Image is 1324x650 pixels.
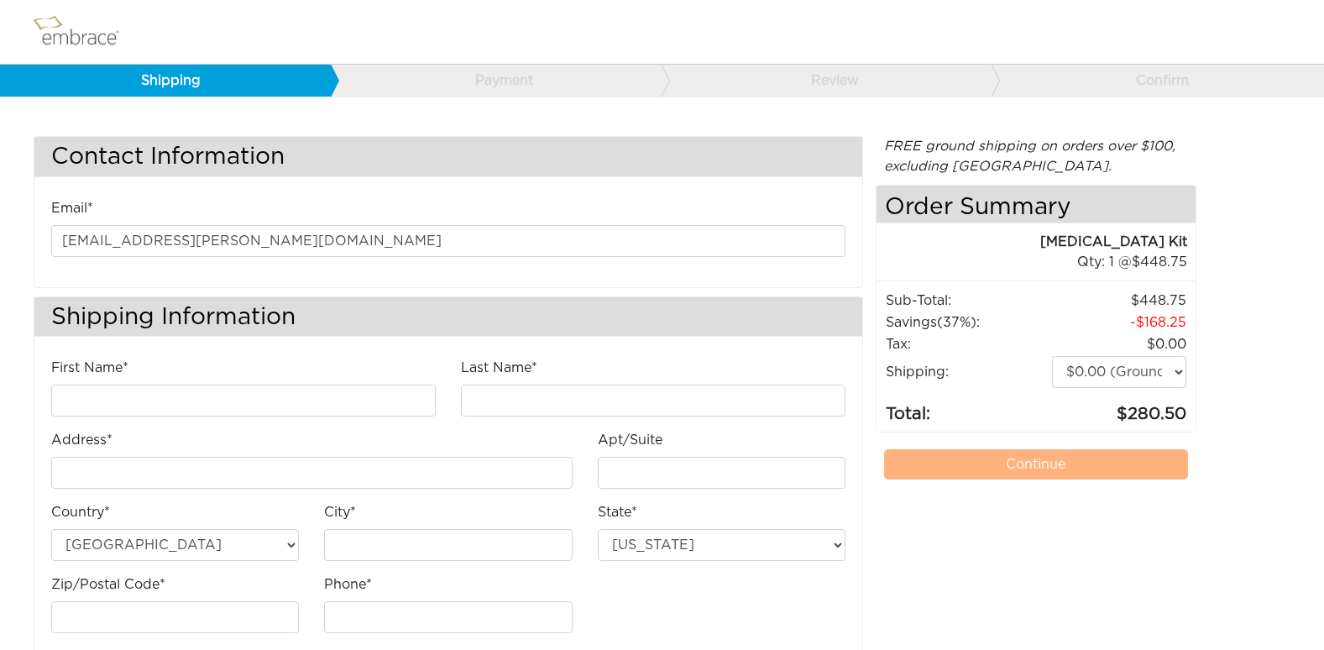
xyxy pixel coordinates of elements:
a: Continue [884,449,1188,480]
td: Shipping: [885,355,1051,389]
td: Total: [885,389,1051,427]
label: Zip/Postal Code* [51,574,165,595]
div: [MEDICAL_DATA] Kit [877,232,1187,252]
a: Review [661,65,992,97]
label: Phone* [324,574,372,595]
label: First Name* [51,358,128,378]
label: Country* [51,502,110,522]
h3: Contact Information [34,137,862,176]
label: Address* [51,430,113,450]
td: 280.50 [1051,389,1187,427]
h4: Order Summary [877,186,1196,223]
td: Tax: [885,333,1051,355]
img: logo.png [29,11,139,53]
td: 168.25 [1051,312,1187,333]
a: Payment [330,65,661,97]
span: (37%) [937,316,976,329]
span: 448.75 [1132,255,1187,269]
td: 0.00 [1051,333,1187,355]
div: FREE ground shipping on orders over $100, excluding [GEOGRAPHIC_DATA]. [876,136,1196,176]
label: Apt/Suite [598,430,662,450]
label: Last Name* [461,358,537,378]
label: Email* [51,198,93,218]
a: Confirm [991,65,1321,97]
label: City* [324,502,356,522]
h3: Shipping Information [34,297,862,337]
td: Sub-Total: [885,290,1051,312]
td: 448.75 [1051,290,1187,312]
td: Savings : [885,312,1051,333]
div: 1 @ [897,252,1187,272]
label: State* [598,502,637,522]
